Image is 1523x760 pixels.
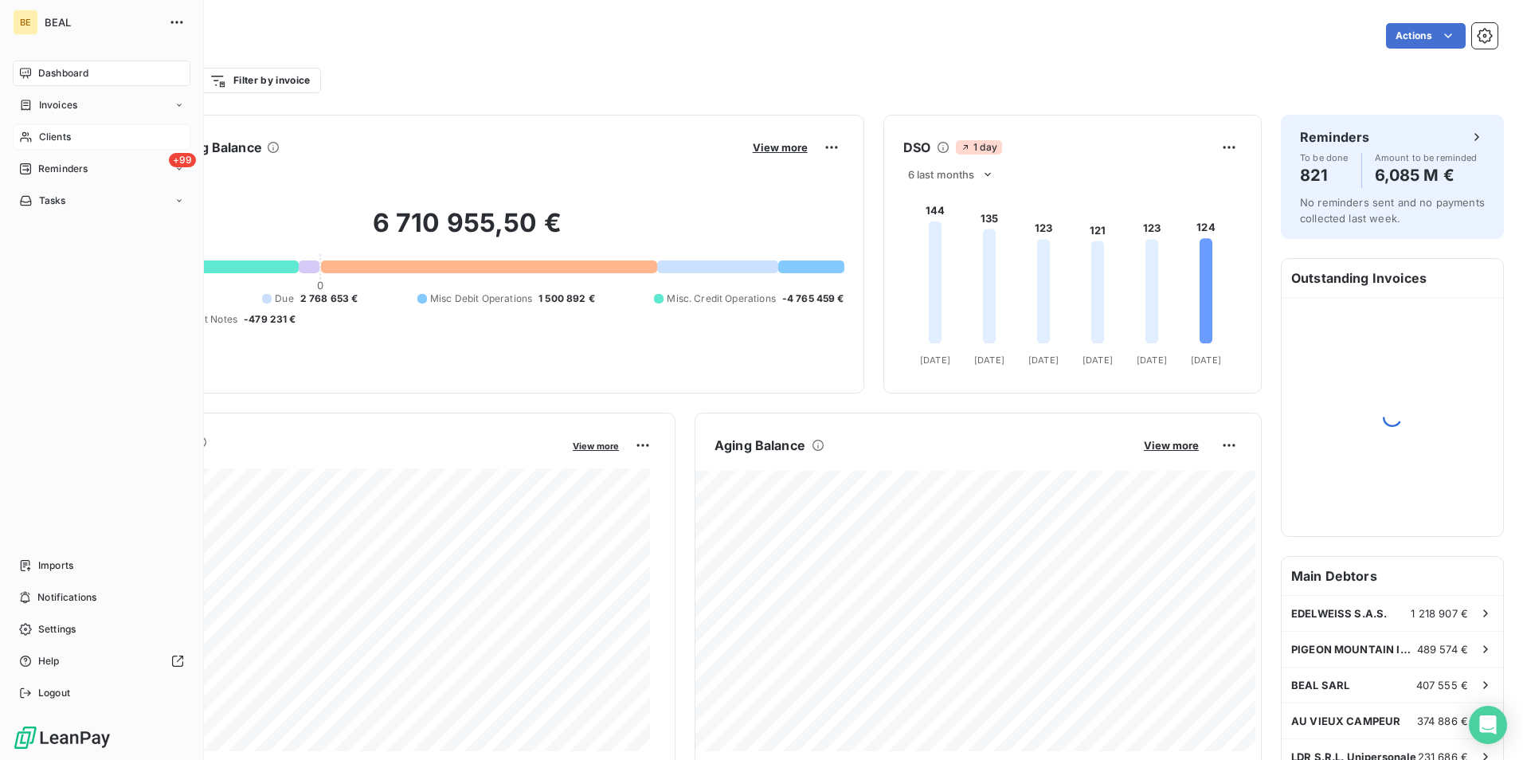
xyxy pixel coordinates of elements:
span: -479 231 € [244,312,296,327]
span: View more [573,441,619,452]
h4: 821 [1300,163,1349,188]
span: Notifications [37,590,96,605]
h6: Outstanding Invoices [1282,259,1503,297]
span: Settings [38,622,76,637]
a: +99Reminders [13,156,190,182]
span: Clients [39,130,71,144]
tspan: [DATE] [1137,355,1167,366]
h4: 6,085 M € [1375,163,1478,188]
div: Open Intercom Messenger [1469,706,1507,744]
button: View more [1139,438,1204,452]
span: Misc Debit Operations [430,292,532,306]
span: View more [1144,439,1199,452]
button: View more [568,438,624,452]
span: Dashboard [38,66,88,80]
span: AU VIEUX CAMPEUR [1291,715,1400,727]
span: 489 574 € [1417,643,1468,656]
span: No reminders sent and no payments collected last week. [1300,196,1485,225]
span: Imports [38,558,73,573]
div: BE [13,10,38,35]
span: Reminders [38,162,88,176]
tspan: [DATE] [1191,355,1221,366]
span: 6 last months [908,168,975,181]
h6: Main Debtors [1282,557,1503,595]
tspan: [DATE] [1028,355,1059,366]
h6: DSO [903,138,930,157]
span: +99 [169,153,196,167]
a: Help [13,648,190,674]
span: To be done [1300,153,1349,163]
h6: Aging Balance [715,436,805,455]
span: 407 555 € [1416,679,1468,691]
span: BEAL [45,16,159,29]
span: Invoices [39,98,77,112]
tspan: [DATE] [1083,355,1113,366]
a: Invoices [13,92,190,118]
span: Misc. Credit Operations [667,292,775,306]
span: -4 765 459 € [782,292,844,306]
h2: 6 710 955,50 € [90,207,844,255]
span: 2 768 653 € [300,292,358,306]
span: Help [38,654,60,668]
span: Tasks [39,194,66,208]
a: Tasks [13,188,190,214]
button: Actions [1386,23,1466,49]
a: Settings [13,617,190,642]
a: Dashboard [13,61,190,86]
a: Imports [13,553,190,578]
img: Logo LeanPay [13,725,112,750]
span: Logout [38,686,70,700]
tspan: [DATE] [920,355,950,366]
span: PIGEON MOUNTAIN INDUSTRIES [1291,643,1417,656]
a: Clients [13,124,190,150]
span: 1 218 907 € [1411,607,1468,620]
span: View more [753,141,808,154]
span: 1 day [956,140,1002,155]
button: Filter by invoice [199,68,320,93]
tspan: [DATE] [974,355,1004,366]
span: Due [275,292,293,306]
span: 374 886 € [1417,715,1468,727]
span: 1 500 892 € [538,292,595,306]
span: Amount to be reminded [1375,153,1478,163]
span: EDELWEISS S.A.S. [1291,607,1387,620]
h6: Reminders [1300,127,1369,147]
span: Monthly Revenue [90,452,562,468]
span: BEAL SARL [1291,679,1349,691]
span: 0 [317,279,323,292]
button: View more [748,140,812,155]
